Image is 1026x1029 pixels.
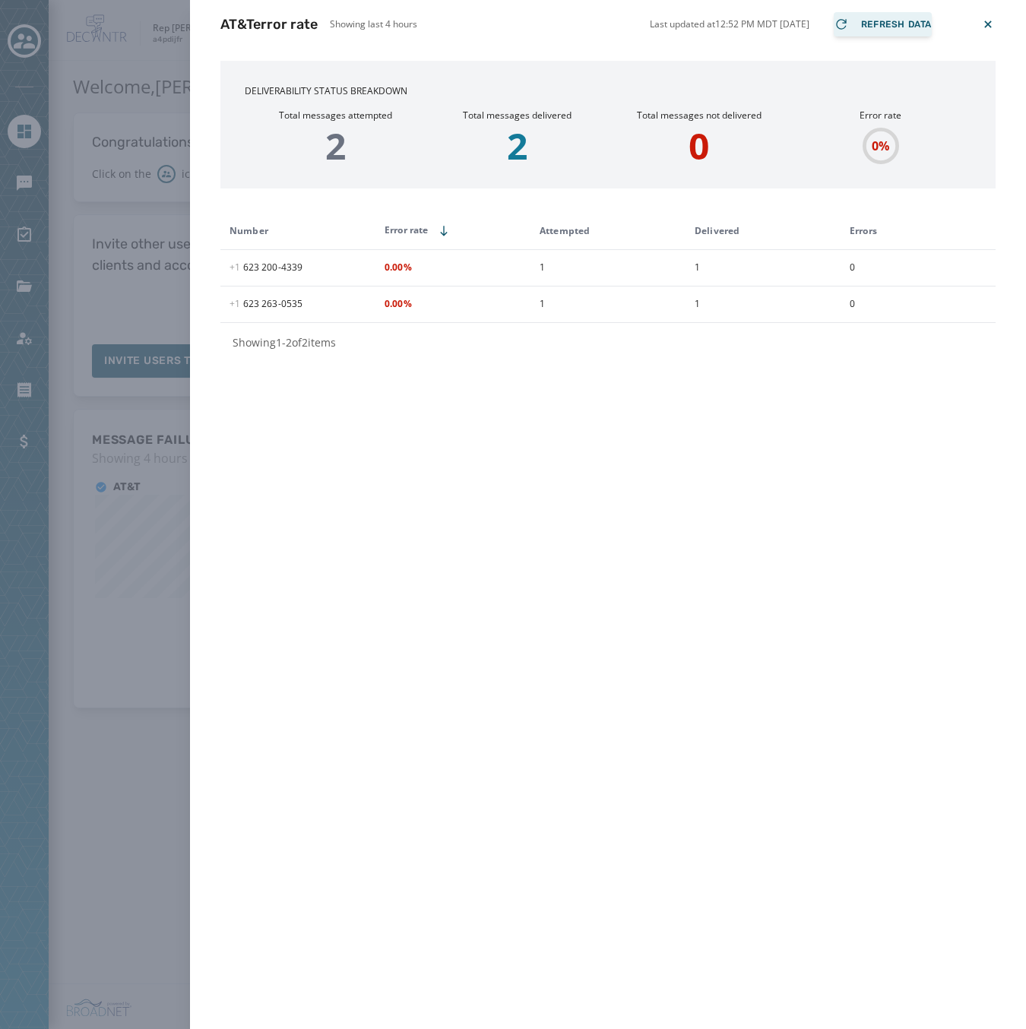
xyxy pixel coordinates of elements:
[245,85,971,97] h3: Deliverability Status Breakdown
[540,224,590,237] span: Attempted
[608,128,790,164] p: 0
[850,224,877,237] span: Errors
[850,297,855,310] span: 0
[834,12,932,36] button: Refresh Data
[233,335,336,350] span: Showing 1 - 2 of 2 items
[385,297,412,310] span: 0.00%
[385,261,412,274] span: 0.00%
[850,261,855,274] span: 0
[230,224,268,237] span: Number
[695,297,700,310] span: 1
[245,109,426,122] h4: Total messages attempted
[230,261,302,274] span: 623 200 - 4339
[220,17,318,31] h2: AT&T error rate
[385,223,429,236] span: Error rate
[330,20,417,29] p: Showing last 4 hours
[540,261,545,274] span: 1
[245,128,426,164] p: 2
[426,109,608,122] h4: Total messages delivered
[650,20,809,29] p: Last updated at 12:52 PM MDT [DATE]
[426,128,608,164] p: 2
[540,297,545,310] span: 1
[695,261,700,274] span: 1
[695,224,739,237] span: Delivered
[230,297,302,310] span: 623 263 - 0535
[863,128,899,164] div: 0 %
[861,18,932,30] span: Refresh Data
[230,297,243,310] span: +1
[608,109,790,122] h4: Total messages not delivered
[790,109,971,122] h4: Error rate
[230,261,243,274] span: +1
